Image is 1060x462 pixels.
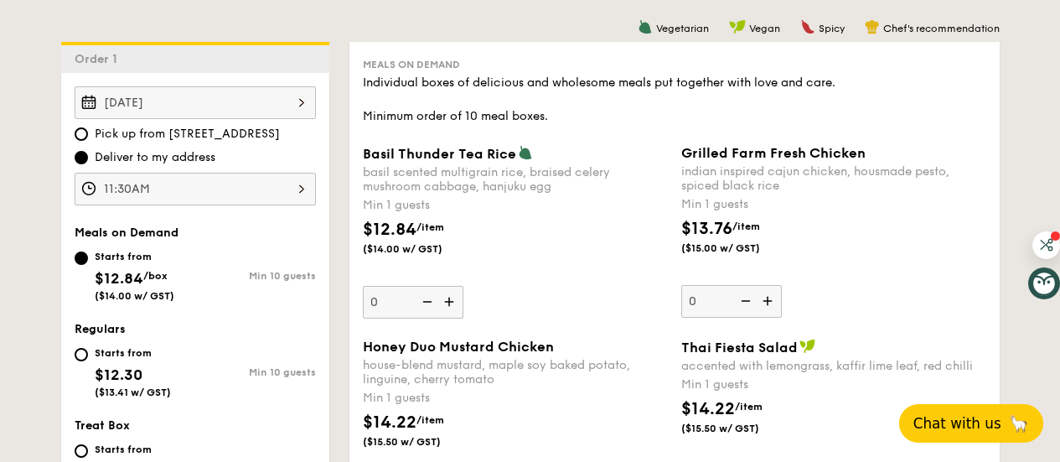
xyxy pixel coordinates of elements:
[732,221,760,232] span: /item
[75,252,88,265] input: Starts from$12.84/box($14.00 w/ GST)Min 10 guests
[681,219,732,239] span: $13.76
[363,339,554,355] span: Honey Duo Mustard Chicken
[1008,413,1029,433] span: 🦙
[681,376,986,393] div: Min 1 guests
[681,164,986,193] div: indian inspired cajun chicken, housmade pesto, spiced black rice
[656,23,709,34] span: Vegetarian
[363,146,516,162] span: Basil Thunder Tea Rice
[681,241,795,255] span: ($15.00 w/ GST)
[75,348,88,361] input: Starts from$12.30($13.41 w/ GST)Min 10 guests
[75,418,130,433] span: Treat Box
[819,23,845,34] span: Spicy
[681,422,795,435] span: ($15.50 w/ GST)
[749,23,780,34] span: Vegan
[75,444,88,458] input: Starts from$10.30/box($11.23 w/ GST)Min 10 guests
[800,19,815,34] img: icon-spicy.37a8142b.svg
[75,322,126,336] span: Regulars
[681,285,782,318] input: Grilled Farm Fresh Chickenindian inspired cajun chicken, housmade pesto, spiced black riceMin 1 g...
[95,346,171,360] div: Starts from
[638,19,653,34] img: icon-vegetarian.fe4039eb.svg
[195,270,316,282] div: Min 10 guests
[681,145,866,161] span: Grilled Farm Fresh Chicken
[95,250,174,263] div: Starts from
[729,19,746,34] img: icon-vegan.f8ff3823.svg
[95,443,170,456] div: Starts from
[883,23,1000,34] span: Chef's recommendation
[195,366,316,378] div: Min 10 guests
[95,366,142,384] span: $12.30
[75,173,316,205] input: Event time
[363,220,416,240] span: $12.84
[799,339,816,354] img: icon-vegan.f8ff3823.svg
[913,415,1001,432] span: Chat with us
[413,286,438,318] img: icon-reduce.1d2dbef1.svg
[363,59,460,70] span: Meals on Demand
[899,404,1043,443] button: Chat with us🦙
[363,75,986,125] div: Individual boxes of delicious and wholesome meals put together with love and care. Minimum order ...
[75,226,178,240] span: Meals on Demand
[95,126,280,143] span: Pick up from [STREET_ADDRESS]
[95,269,143,288] span: $12.84
[865,19,880,34] img: icon-chef-hat.a58ddaea.svg
[95,387,171,398] span: ($13.41 w/ GST)
[416,414,444,426] span: /item
[75,127,88,141] input: Pick up from [STREET_ADDRESS]
[363,435,477,449] span: ($15.50 w/ GST)
[95,290,174,302] span: ($14.00 w/ GST)
[363,413,416,433] span: $14.22
[363,390,668,407] div: Min 1 guests
[735,401,763,413] span: /item
[681,196,986,213] div: Min 1 guests
[438,286,463,318] img: icon-add.58712e84.svg
[75,86,316,119] input: Event date
[757,285,782,317] img: icon-add.58712e84.svg
[363,286,463,319] input: Basil Thunder Tea Ricebasil scented multigrain rice, braised celery mushroom cabbage, hanjuku egg...
[95,149,215,166] span: Deliver to my address
[75,151,88,164] input: Deliver to my address
[518,145,533,160] img: icon-vegetarian.fe4039eb.svg
[681,399,735,419] span: $14.22
[732,285,757,317] img: icon-reduce.1d2dbef1.svg
[363,197,668,214] div: Min 1 guests
[143,270,168,282] span: /box
[681,359,986,373] div: accented with lemongrass, kaffir lime leaf, red chilli
[363,358,668,387] div: house-blend mustard, maple soy baked potato, linguine, cherry tomato
[681,340,798,356] span: Thai Fiesta Salad
[75,52,124,66] span: Order 1
[363,165,668,194] div: basil scented multigrain rice, braised celery mushroom cabbage, hanjuku egg
[416,221,444,233] span: /item
[363,242,477,256] span: ($14.00 w/ GST)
